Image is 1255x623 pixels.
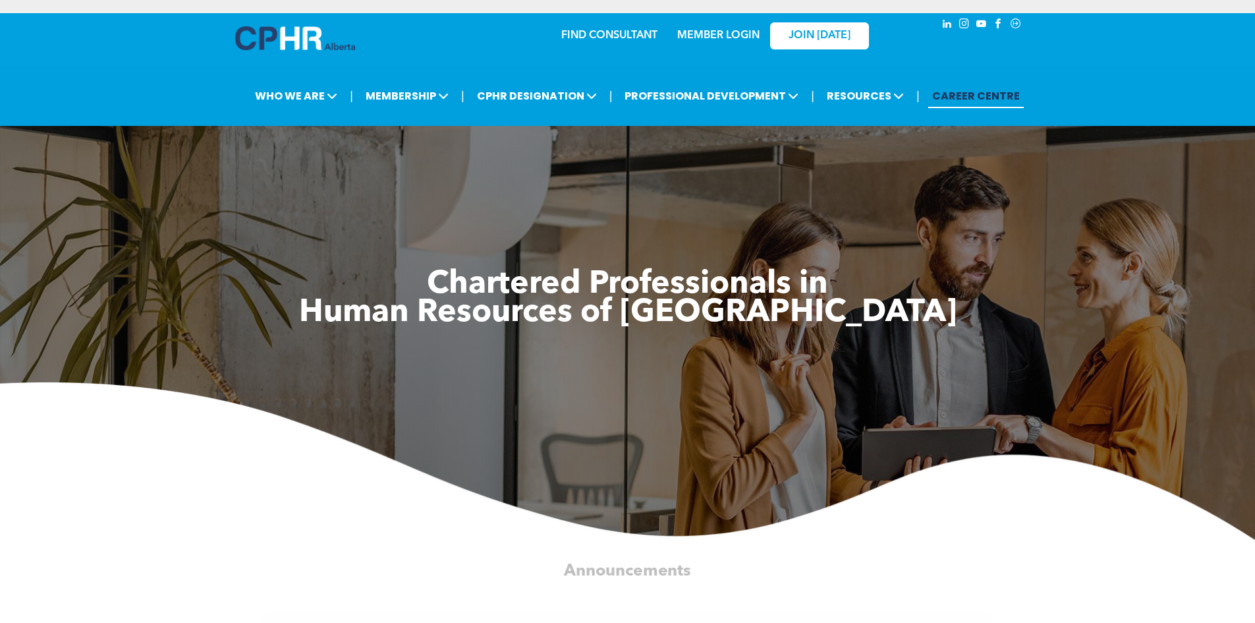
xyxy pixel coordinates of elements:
[928,84,1024,108] a: CAREER CENTRE
[789,30,851,42] span: JOIN [DATE]
[251,84,341,108] span: WHO WE ARE
[957,16,972,34] a: instagram
[823,84,908,108] span: RESOURCES
[564,562,690,579] span: Announcements
[473,84,601,108] span: CPHR DESIGNATION
[427,269,828,301] span: Chartered Professionals in
[677,30,760,41] a: MEMBER LOGIN
[235,26,355,50] img: A blue and white logo for cp alberta
[621,84,802,108] span: PROFESSIONAL DEVELOPMENT
[362,84,453,108] span: MEMBERSHIP
[940,16,955,34] a: linkedin
[916,82,920,109] li: |
[461,82,464,109] li: |
[770,22,869,49] a: JOIN [DATE]
[609,82,613,109] li: |
[1009,16,1023,34] a: Social network
[811,82,814,109] li: |
[974,16,989,34] a: youtube
[561,30,657,41] a: FIND CONSULTANT
[991,16,1006,34] a: facebook
[350,82,353,109] li: |
[299,297,957,329] span: Human Resources of [GEOGRAPHIC_DATA]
